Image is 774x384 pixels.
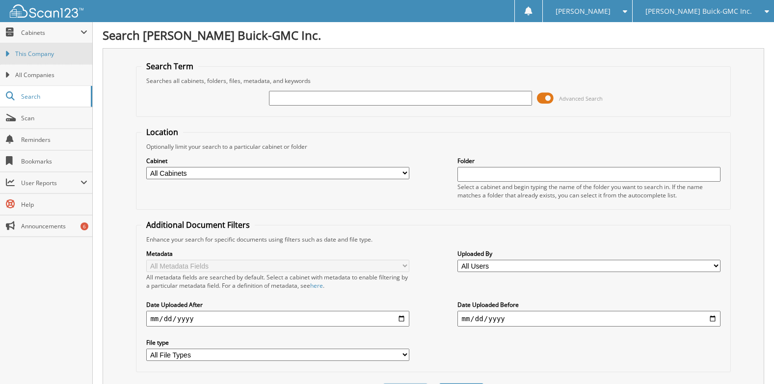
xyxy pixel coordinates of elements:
label: Cabinet [146,157,409,165]
iframe: Chat Widget [725,337,774,384]
label: Date Uploaded Before [457,301,720,309]
div: Optionally limit your search to a particular cabinet or folder [141,142,725,151]
label: Date Uploaded After [146,301,409,309]
div: Searches all cabinets, folders, files, metadata, and keywords [141,77,725,85]
div: Select a cabinet and begin typing the name of the folder you want to search in. If the name match... [457,183,720,199]
span: Search [21,92,86,101]
span: Help [21,200,87,209]
span: Cabinets [21,28,80,37]
span: Scan [21,114,87,122]
label: Metadata [146,249,409,258]
a: here [310,281,323,290]
span: This Company [15,50,87,58]
div: All metadata fields are searched by default. Select a cabinet with metadata to enable filtering b... [146,273,409,290]
span: Reminders [21,136,87,144]
span: [PERSON_NAME] [556,8,611,14]
span: All Companies [15,71,87,80]
label: File type [146,338,409,347]
span: Advanced Search [559,95,603,102]
h1: Search [PERSON_NAME] Buick-GMC Inc. [103,27,764,43]
div: Enhance your search for specific documents using filters such as date and file type. [141,235,725,244]
span: Announcements [21,222,87,230]
img: scan123-logo-white.svg [10,4,83,18]
legend: Search Term [141,61,198,72]
span: Bookmarks [21,157,87,165]
label: Folder [457,157,720,165]
span: User Reports [21,179,80,187]
span: [PERSON_NAME] Buick-GMC Inc. [645,8,752,14]
div: 6 [80,222,88,230]
input: end [457,311,720,327]
label: Uploaded By [457,249,720,258]
legend: Additional Document Filters [141,219,255,230]
legend: Location [141,127,183,137]
input: start [146,311,409,327]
